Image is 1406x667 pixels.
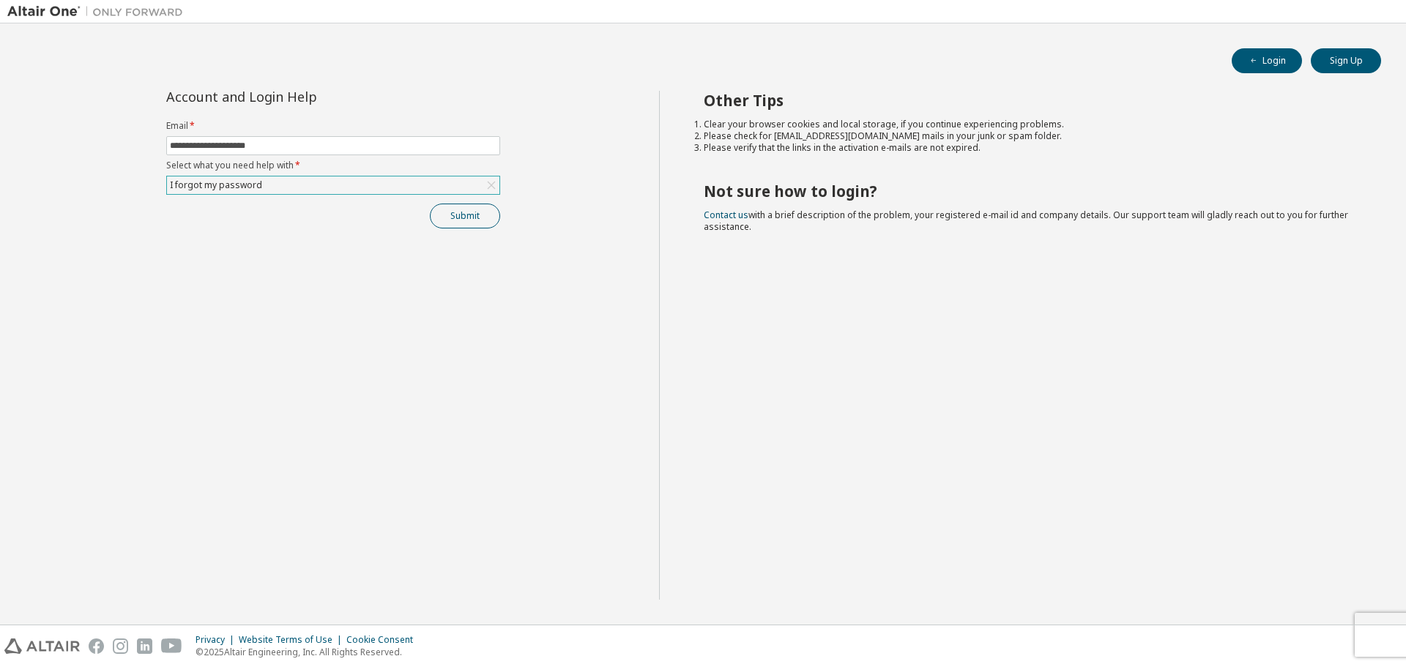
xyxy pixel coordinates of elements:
[1311,48,1381,73] button: Sign Up
[137,638,152,654] img: linkedin.svg
[704,142,1355,154] li: Please verify that the links in the activation e-mails are not expired.
[168,177,264,193] div: I forgot my password
[704,209,748,221] a: Contact us
[7,4,190,19] img: Altair One
[161,638,182,654] img: youtube.svg
[167,176,499,194] div: I forgot my password
[704,119,1355,130] li: Clear your browser cookies and local storage, if you continue experiencing problems.
[113,638,128,654] img: instagram.svg
[430,204,500,228] button: Submit
[89,638,104,654] img: facebook.svg
[196,634,239,646] div: Privacy
[166,160,500,171] label: Select what you need help with
[346,634,422,646] div: Cookie Consent
[1232,48,1302,73] button: Login
[166,120,500,132] label: Email
[239,634,346,646] div: Website Terms of Use
[704,209,1348,233] span: with a brief description of the problem, your registered e-mail id and company details. Our suppo...
[704,182,1355,201] h2: Not sure how to login?
[166,91,434,103] div: Account and Login Help
[704,91,1355,110] h2: Other Tips
[4,638,80,654] img: altair_logo.svg
[704,130,1355,142] li: Please check for [EMAIL_ADDRESS][DOMAIN_NAME] mails in your junk or spam folder.
[196,646,422,658] p: © 2025 Altair Engineering, Inc. All Rights Reserved.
